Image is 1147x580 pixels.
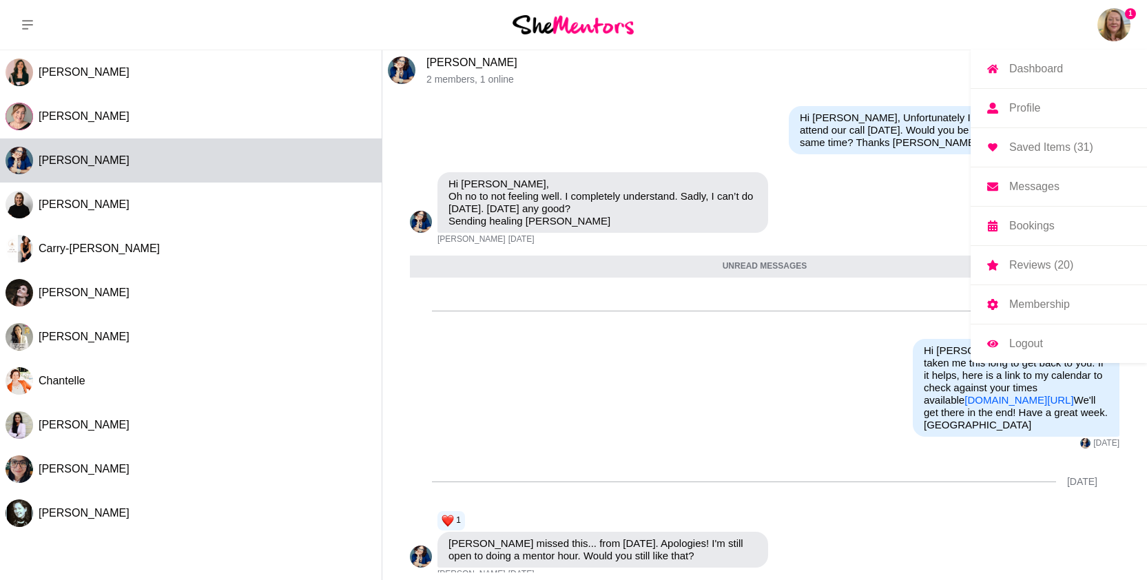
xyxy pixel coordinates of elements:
p: Saved Items (31) [1009,142,1093,153]
img: C [6,279,33,307]
p: [PERSON_NAME] missed this... from [DATE]. Apologies! I'm still open to doing a mentor hour. Would... [448,537,757,562]
div: Cara Gleeson [6,191,33,218]
p: Dashboard [1009,63,1063,74]
img: M [6,59,33,86]
div: Reaction list [437,510,774,532]
span: [PERSON_NAME] [39,198,130,210]
button: Reactions: love [442,515,461,526]
img: R [6,103,33,130]
img: A [410,211,432,233]
div: Amanda Ewin [388,56,415,84]
span: [PERSON_NAME] [39,66,130,78]
span: [PERSON_NAME] [39,287,130,298]
a: Saved Items (31) [971,128,1147,167]
span: [PERSON_NAME] [437,234,506,245]
img: P [6,499,33,527]
p: 2 members , 1 online [426,74,1114,85]
img: A [1080,438,1091,448]
img: C [6,191,33,218]
p: Bookings [1009,220,1055,231]
div: [DATE] [1067,476,1097,488]
p: Membership [1009,299,1070,310]
div: Casey Aubin [6,279,33,307]
span: [PERSON_NAME] [39,110,130,122]
a: Profile [971,89,1147,127]
img: She Mentors Logo [513,15,634,34]
img: C [6,235,33,262]
p: Profile [1009,103,1040,114]
img: H [6,411,33,439]
img: A [388,56,415,84]
div: Chantelle [6,367,33,395]
span: 1 [456,515,461,526]
span: 1 [1125,8,1136,19]
div: Amanda Ewin [1080,438,1091,448]
p: Hi [PERSON_NAME], Unfortunately I am unwell and not able to attend our call [DATE]. Would you be ... [800,112,1108,149]
p: Hi [PERSON_NAME], I am so sorry its taken me this long to get back to you. If it helps, here is a... [924,344,1108,431]
img: J [6,323,33,351]
div: Pratibha Singh [6,455,33,483]
span: Carry-[PERSON_NAME] [39,242,160,254]
p: Reviews (20) [1009,260,1073,271]
span: [PERSON_NAME] [39,419,130,431]
a: Dashboard [971,50,1147,88]
span: [PERSON_NAME] [437,569,506,580]
span: [PERSON_NAME] [39,331,130,342]
span: [PERSON_NAME] [39,154,130,166]
a: Bookings [971,207,1147,245]
p: Logout [1009,338,1043,349]
div: Jen Gautier [6,323,33,351]
span: [PERSON_NAME] [39,463,130,475]
a: [PERSON_NAME] [426,56,517,68]
div: Himani [6,411,33,439]
img: C [6,367,33,395]
a: Tammy McCann1DashboardProfileSaved Items (31)MessagesBookingsReviews (20)MembershipLogout [1097,8,1130,41]
p: Hi [PERSON_NAME], Oh no to not feeling well. I completely understand. Sadly, I can’t do [DATE]. [... [448,178,757,227]
img: A [6,147,33,174]
p: Messages [1009,181,1060,192]
img: Tammy McCann [1097,8,1130,41]
a: [DOMAIN_NAME][URL] [964,394,1073,406]
span: [PERSON_NAME] [39,507,130,519]
div: Amanda Ewin [410,546,432,568]
img: P [6,455,33,483]
div: Carry-Louise Hansell [6,235,33,262]
div: Paula Kerslake [6,499,33,527]
img: A [410,546,432,568]
a: Reviews (20) [971,246,1147,284]
div: Unread messages [410,256,1119,278]
time: 2025-07-17T04:02:09.189Z [1093,438,1119,449]
div: Ruth Slade [6,103,33,130]
div: Mariana Queiroz [6,59,33,86]
span: Chantelle [39,375,85,386]
div: Amanda Ewin [6,147,33,174]
time: 2025-06-12T02:53:57.267Z [508,234,535,245]
a: Messages [971,167,1147,206]
time: 2025-08-27T07:08:32.123Z [508,569,535,580]
div: Amanda Ewin [410,211,432,233]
